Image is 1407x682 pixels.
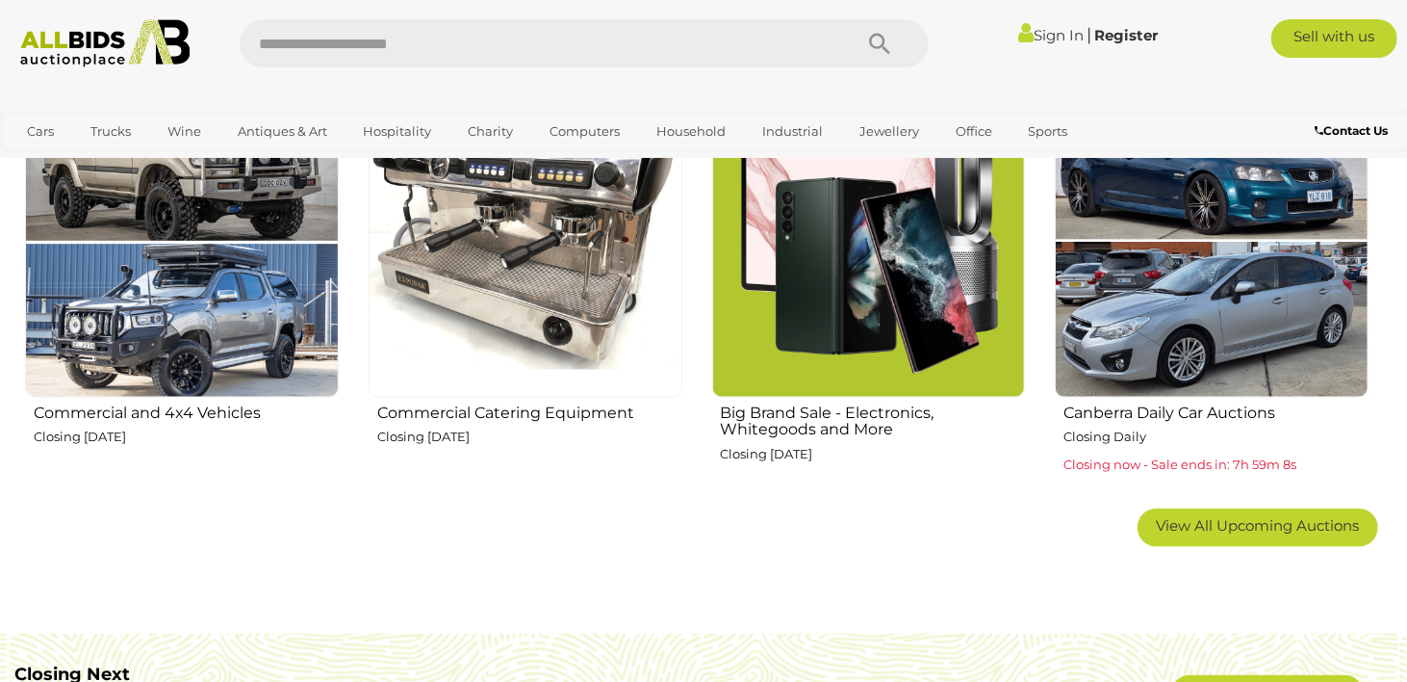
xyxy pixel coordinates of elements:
a: Jewellery [847,116,932,147]
img: Big Brand Sale - Electronics, Whitegoods and More [712,84,1026,398]
img: Commercial Catering Equipment [369,84,682,398]
p: Closing [DATE] [377,426,682,448]
a: Canberra Daily Car Auctions Closing Daily Closing now - Sale ends in: 7h 59m 8s [1054,83,1369,494]
a: Sign In [1018,26,1084,44]
span: View All Upcoming Auctions [1157,516,1360,535]
a: Sell with us [1271,19,1397,58]
img: Commercial and 4x4 Vehicles [25,84,339,398]
span: Closing now - Sale ends in: 7h 59m 8s [1063,457,1296,472]
h2: Canberra Daily Car Auctions [1063,400,1369,422]
h2: Big Brand Sale - Electronics, Whitegoods and More [721,400,1026,438]
a: Antiques & Art [225,116,340,147]
a: Register [1094,26,1158,44]
a: Big Brand Sale - Electronics, Whitegoods and More Closing [DATE] [711,83,1026,494]
img: Allbids.com.au [11,19,200,67]
a: Computers [537,116,632,147]
h2: Commercial Catering Equipment [377,400,682,422]
a: [GEOGRAPHIC_DATA] [14,147,176,179]
b: Contact Us [1315,123,1388,138]
span: | [1087,24,1091,45]
h2: Commercial and 4x4 Vehicles [34,400,339,422]
a: Wine [155,116,214,147]
a: Hospitality [351,116,445,147]
a: Household [644,116,738,147]
a: Cars [14,116,66,147]
a: View All Upcoming Auctions [1138,509,1378,547]
a: Trucks [78,116,143,147]
a: Sports [1016,116,1081,147]
a: Contact Us [1315,120,1393,142]
button: Search [832,19,929,67]
a: Charity [455,116,525,147]
img: Canberra Daily Car Auctions [1055,84,1369,398]
p: Closing Daily [1063,426,1369,448]
a: Commercial and 4x4 Vehicles Closing [DATE] [24,83,339,494]
a: Industrial [750,116,835,147]
a: Office [943,116,1005,147]
p: Closing [DATE] [34,426,339,448]
a: Commercial Catering Equipment Closing [DATE] [368,83,682,494]
p: Closing [DATE] [721,443,1026,465]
